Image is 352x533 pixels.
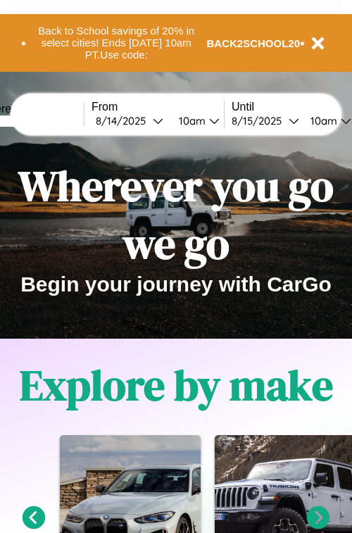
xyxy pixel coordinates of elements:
button: 8/14/2025 [92,113,168,128]
b: BACK2SCHOOL20 [207,37,301,49]
div: 8 / 15 / 2025 [232,114,289,127]
h1: Explore by make [20,356,333,414]
button: Back to School savings of 20% in select cities! Ends [DATE] 10am PT.Use code: [26,21,207,65]
label: From [92,101,224,113]
div: 10am [303,114,341,127]
div: 8 / 14 / 2025 [96,114,153,127]
button: 10am [168,113,224,128]
div: 10am [172,114,209,127]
